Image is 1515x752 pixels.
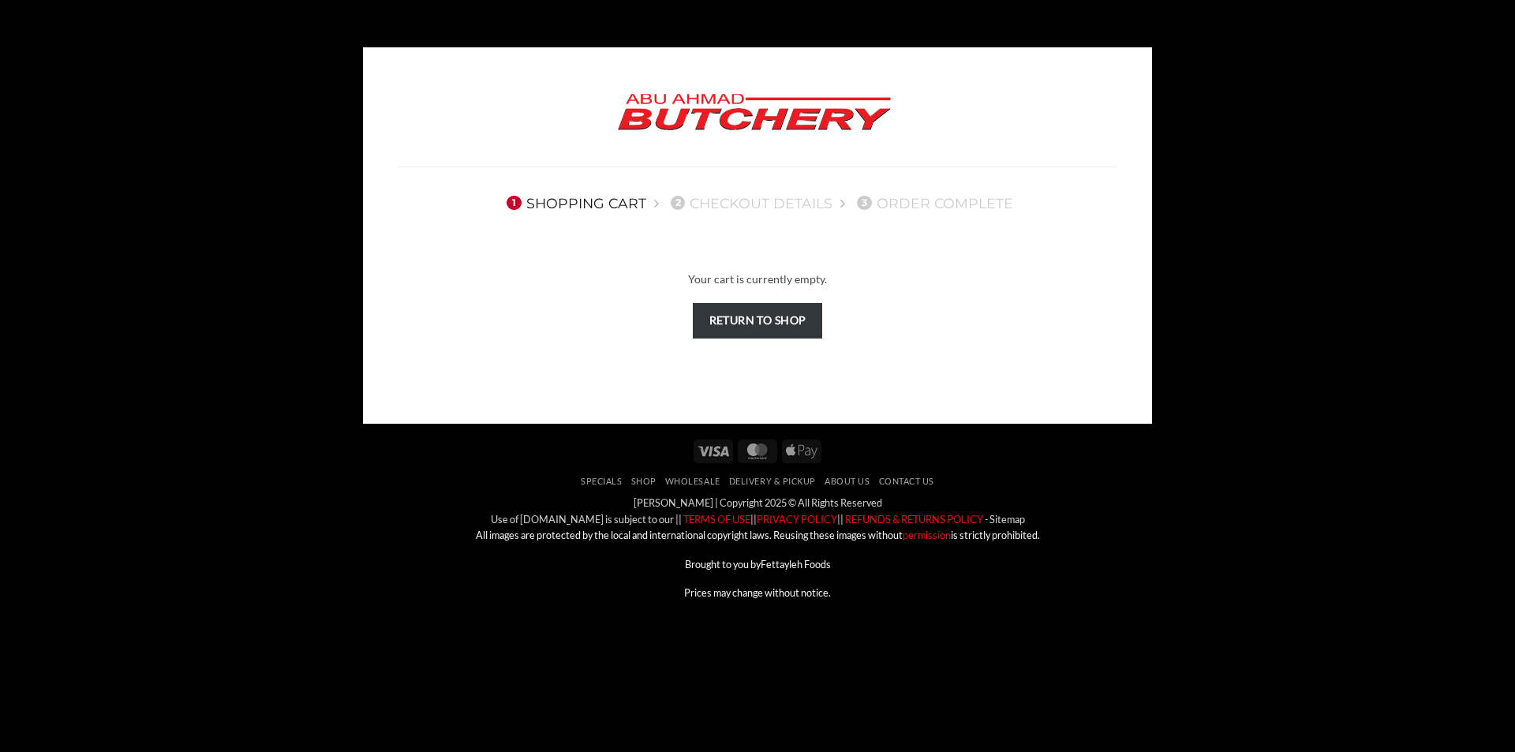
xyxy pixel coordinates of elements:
[581,476,622,486] a: Specials
[631,476,656,486] a: SHOP
[398,182,1117,223] nav: Checkout steps
[604,83,904,143] img: Abu Ahmad Butchery
[825,476,870,486] a: About Us
[879,476,934,486] a: Contact Us
[665,476,720,486] a: Wholesale
[683,513,750,526] font: TERMS OF USE
[903,529,951,541] a: permission
[375,556,1140,572] p: Brought to you by
[757,513,837,526] a: PRIVACY POLICY
[671,196,685,210] span: 2
[682,513,750,526] a: TERMS OF USE
[375,527,1140,543] p: All images are protected by the local and international copyright laws. Reusing these images with...
[761,558,831,571] a: Fettayleh Foods
[693,303,822,339] a: Return to shop
[985,513,988,526] a: -
[507,196,521,210] span: 1
[844,513,983,526] a: REFUNDS & RETURNS POLICY
[502,195,646,211] a: 1Shopping Cart
[666,195,833,211] a: 2Checkout details
[398,271,1117,289] p: Your cart is currently empty.
[729,476,816,486] a: Delivery & Pickup
[989,513,1025,526] a: Sitemap
[691,437,824,463] div: Payment icons
[845,513,983,526] font: REFUNDS & RETURNS POLICY
[375,585,1140,600] p: Prices may change without notice.
[375,495,1140,600] div: [PERSON_NAME] | Copyright 2025 © All Rights Reserved Use of [DOMAIN_NAME] is subject to our || || ||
